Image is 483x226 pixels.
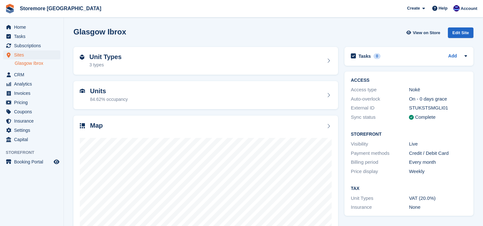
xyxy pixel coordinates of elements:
span: CRM [14,70,52,79]
div: 84.62% occupancy [90,96,128,103]
a: menu [3,107,60,116]
span: Storefront [6,149,64,156]
a: menu [3,79,60,88]
img: stora-icon-8386f47178a22dfd0bd8f6a31ec36ba5ce8667c1dd55bd0f319d3a0aa187defe.svg [5,4,15,13]
a: Glasgow Ibrox [15,60,60,66]
h2: Storefront [351,132,467,137]
div: Complete [415,114,435,121]
a: Edit Site [448,27,473,41]
a: Preview store [53,158,60,166]
div: External ID [351,104,409,112]
a: Units 84.62% occupancy [73,81,338,109]
div: Billing period [351,159,409,166]
div: Insurance [351,204,409,211]
div: Sync status [351,114,409,121]
div: Weekly [409,168,467,175]
h2: Map [90,122,103,129]
span: Capital [14,135,52,144]
span: Subscriptions [14,41,52,50]
div: Credit / Debit Card [409,150,467,157]
span: View on Store [413,30,440,36]
a: menu [3,89,60,98]
div: None [409,204,467,211]
div: VAT (20.0%) [409,195,467,202]
h2: Glasgow Ibrox [73,27,126,36]
span: Settings [14,126,52,135]
span: Coupons [14,107,52,116]
a: menu [3,117,60,125]
span: Analytics [14,79,52,88]
a: menu [3,41,60,50]
span: Tasks [14,32,52,41]
a: menu [3,50,60,59]
a: menu [3,135,60,144]
h2: Units [90,87,128,95]
div: Live [409,140,467,148]
div: Edit Site [448,27,473,38]
div: 0 [374,53,381,59]
div: Auto-overlock [351,95,409,103]
a: menu [3,23,60,32]
h2: Unit Types [89,53,122,61]
div: STUKSTSMGLI01 [409,104,467,112]
div: Nokē [409,86,467,94]
a: Storemore [GEOGRAPHIC_DATA] [17,3,104,14]
div: Visibility [351,140,409,148]
span: Insurance [14,117,52,125]
div: Every month [409,159,467,166]
div: Price display [351,168,409,175]
img: map-icn-33ee37083ee616e46c38cad1a60f524a97daa1e2b2c8c0bc3eb3415660979fc1.svg [80,123,85,128]
div: Payment methods [351,150,409,157]
span: Home [14,23,52,32]
span: Account [461,5,477,12]
h2: Tasks [358,53,371,59]
img: unit-icn-7be61d7bf1b0ce9d3e12c5938cc71ed9869f7b940bace4675aadf7bd6d80202e.svg [80,89,85,93]
span: Create [407,5,420,11]
span: Pricing [14,98,52,107]
span: Invoices [14,89,52,98]
img: unit-type-icn-2b2737a686de81e16bb02015468b77c625bbabd49415b5ef34ead5e3b44a266d.svg [80,55,84,60]
a: Add [448,53,457,60]
span: Help [439,5,448,11]
a: menu [3,126,60,135]
div: On - 0 days grace [409,95,467,103]
h2: ACCESS [351,78,467,83]
div: 3 types [89,62,122,68]
span: Booking Portal [14,157,52,166]
img: Angela [453,5,460,11]
span: Sites [14,50,52,59]
a: menu [3,70,60,79]
a: menu [3,157,60,166]
a: menu [3,32,60,41]
a: Unit Types 3 types [73,47,338,75]
h2: Tax [351,186,467,191]
div: Access type [351,86,409,94]
div: Unit Types [351,195,409,202]
a: menu [3,98,60,107]
a: View on Store [405,27,443,38]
